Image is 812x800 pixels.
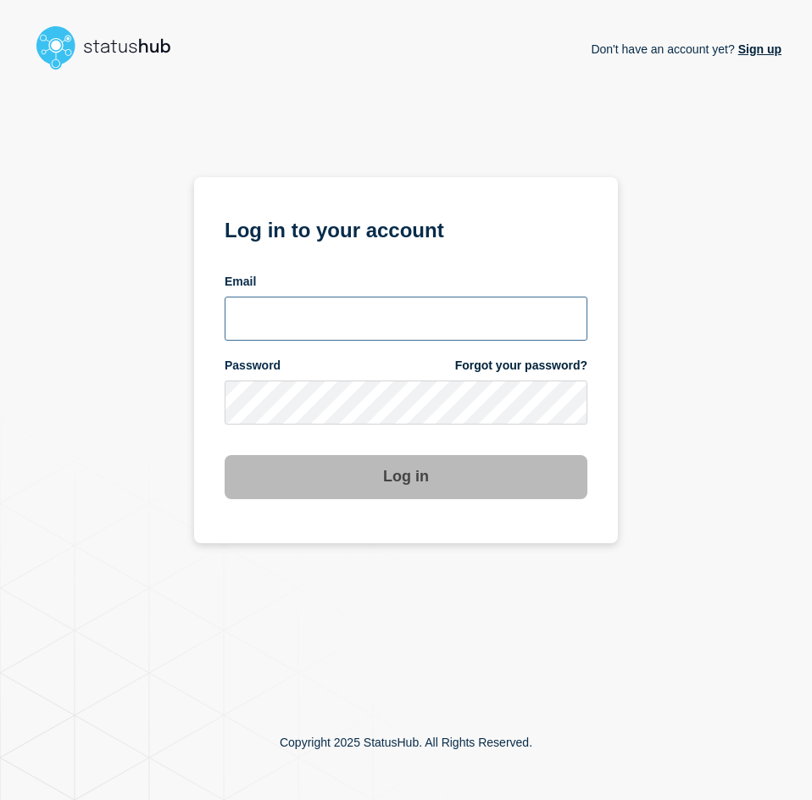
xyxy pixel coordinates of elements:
[591,29,781,69] p: Don't have an account yet?
[225,455,587,499] button: Log in
[735,42,781,56] a: Sign up
[280,736,532,749] p: Copyright 2025 StatusHub. All Rights Reserved.
[225,381,587,425] input: password input
[455,358,587,374] a: Forgot your password?
[31,20,192,75] img: StatusHub logo
[225,274,256,290] span: Email
[225,213,587,244] h1: Log in to your account
[225,358,281,374] span: Password
[225,297,587,341] input: email input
